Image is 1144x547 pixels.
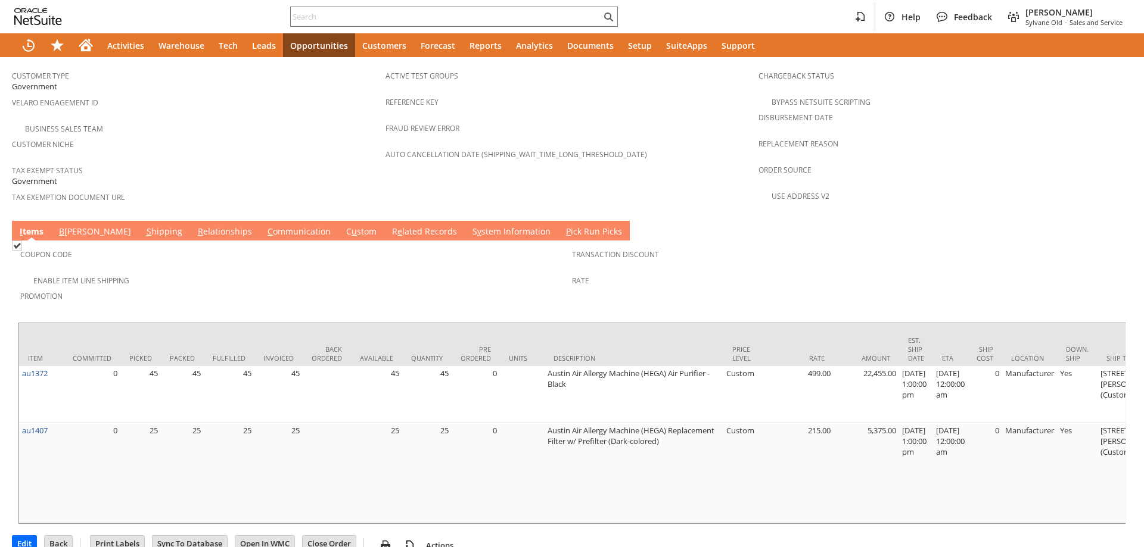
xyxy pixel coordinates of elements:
[254,366,303,423] td: 45
[12,139,74,149] a: Customer Niche
[723,366,768,423] td: Custom
[144,226,185,239] a: Shipping
[1070,18,1123,27] span: Sales and Service
[22,368,48,379] a: au1372
[254,423,303,523] td: 25
[758,165,812,175] a: Order Source
[772,191,829,201] a: Use Address V2
[901,11,921,23] span: Help
[621,33,659,57] a: Setup
[567,40,614,51] span: Documents
[212,33,245,57] a: Tech
[386,97,439,107] a: Reference Key
[1002,423,1057,523] td: Manufacturer
[942,354,959,362] div: ETA
[21,38,36,52] svg: Recent Records
[195,226,255,239] a: Relationships
[452,366,500,423] td: 0
[14,33,43,57] a: Recent Records
[758,71,834,81] a: Chargeback Status
[402,366,452,423] td: 45
[50,38,64,52] svg: Shortcuts
[213,354,245,362] div: Fulfilled
[351,366,402,423] td: 45
[20,291,63,301] a: Promotion
[843,354,890,362] div: Amount
[73,354,111,362] div: Committed
[25,124,103,134] a: Business Sales Team
[452,423,500,523] td: 0
[351,423,402,523] td: 25
[414,33,462,57] a: Forecast
[107,40,144,51] span: Activities
[834,423,899,523] td: 5,375.00
[20,226,23,237] span: I
[563,226,625,239] a: Pick Run Picks
[768,366,834,423] td: 499.00
[560,33,621,57] a: Documents
[659,33,714,57] a: SuiteApps
[411,354,443,362] div: Quantity
[33,276,129,286] a: Enable Item Line Shipping
[343,226,380,239] a: Custom
[147,226,151,237] span: S
[666,40,707,51] span: SuiteApps
[17,226,46,239] a: Items
[397,226,402,237] span: e
[12,71,69,81] a: Customer Type
[100,33,151,57] a: Activities
[291,10,601,24] input: Search
[968,423,1002,523] td: 0
[954,11,992,23] span: Feedback
[509,33,560,57] a: Analytics
[768,423,834,523] td: 215.00
[1065,18,1067,27] span: -
[283,33,355,57] a: Opportunities
[12,81,57,92] span: Government
[360,354,393,362] div: Available
[1066,345,1089,362] div: Down. Ship
[129,354,152,362] div: Picked
[968,366,1002,423] td: 0
[1025,7,1123,18] span: [PERSON_NAME]
[120,423,161,523] td: 25
[12,240,22,251] img: Checked
[161,366,204,423] td: 45
[470,226,554,239] a: System Information
[462,33,509,57] a: Reports
[312,345,342,362] div: Back Ordered
[732,345,759,362] div: Price Level
[545,423,723,523] td: Austin Air Allergy Machine (HEGA) Replacement Filter w/ Prefilter (Dark-colored)
[71,33,100,57] a: Home
[64,366,120,423] td: 0
[572,249,659,260] a: Transaction Discount
[933,366,968,423] td: [DATE] 12:00:00 am
[219,40,238,51] span: Tech
[268,226,273,237] span: C
[554,354,714,362] div: Description
[386,71,458,81] a: Active Test Groups
[14,8,62,25] svg: logo
[59,226,64,237] span: B
[151,33,212,57] a: Warehouse
[198,226,203,237] span: R
[56,226,134,239] a: B[PERSON_NAME]
[22,425,48,436] a: au1407
[1011,354,1048,362] div: Location
[355,33,414,57] a: Customers
[28,354,55,362] div: Item
[899,366,933,423] td: [DATE] 1:00:00 pm
[386,123,459,133] a: Fraud Review Error
[389,226,460,239] a: Related Records
[362,40,406,51] span: Customers
[386,149,647,160] a: Auto Cancellation Date (shipping_wait_time_long_threshold_date)
[402,423,452,523] td: 25
[572,276,589,286] a: Rate
[477,226,481,237] span: y
[1057,423,1098,523] td: Yes
[1002,366,1057,423] td: Manufacturer
[516,40,553,51] span: Analytics
[509,354,536,362] div: Units
[908,336,924,362] div: Est. Ship Date
[1025,18,1062,27] span: Sylvane Old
